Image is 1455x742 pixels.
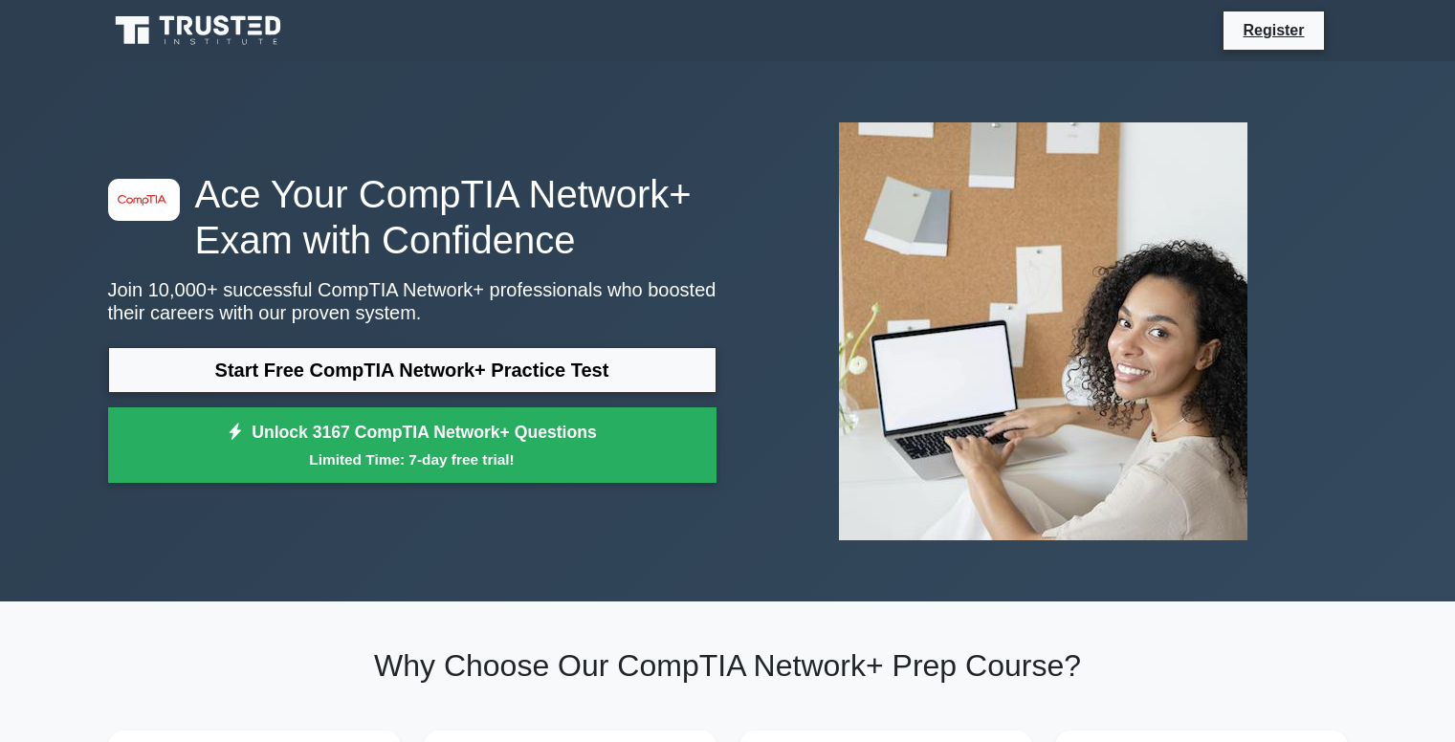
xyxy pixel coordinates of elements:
[108,278,716,324] p: Join 10,000+ successful CompTIA Network+ professionals who boosted their careers with our proven ...
[108,171,716,263] h1: Ace Your CompTIA Network+ Exam with Confidence
[108,407,716,484] a: Unlock 3167 CompTIA Network+ QuestionsLimited Time: 7-day free trial!
[108,347,716,393] a: Start Free CompTIA Network+ Practice Test
[1231,18,1315,42] a: Register
[132,448,693,470] small: Limited Time: 7-day free trial!
[108,647,1348,684] h2: Why Choose Our CompTIA Network+ Prep Course?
